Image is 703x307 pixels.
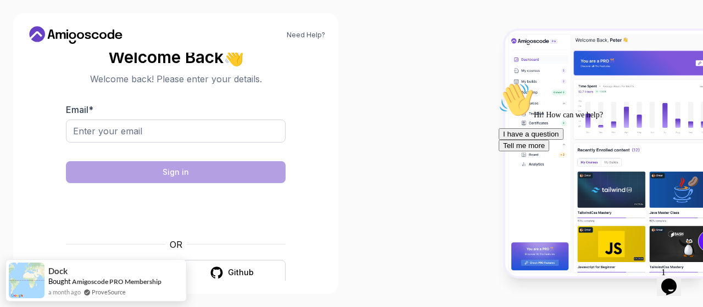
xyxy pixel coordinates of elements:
[72,277,161,286] a: Amigoscode PRO Membership
[48,287,81,297] span: a month ago
[9,263,44,298] img: provesource social proof notification image
[170,238,182,251] p: OR
[4,62,55,73] button: Tell me more
[66,104,93,115] label: Email *
[48,277,71,286] span: Bought
[505,31,703,276] img: Amigoscode Dashboard
[4,50,69,62] button: I have a question
[287,31,325,39] a: Need Help?
[4,4,202,73] div: 👋Hi! How can we help?I have a questionTell me more
[92,287,126,297] a: ProveSource
[224,48,244,66] span: 👋
[93,190,259,231] iframe: Widget contenant une case à cocher pour le défi de sécurité hCaptcha
[48,266,68,276] span: Dock
[657,263,692,296] iframe: chat widget
[66,48,286,66] h2: Welcome Back
[494,78,692,258] iframe: chat widget
[66,120,286,143] input: Enter your email
[178,260,286,286] button: Github
[4,4,40,39] img: :wave:
[26,26,125,44] a: Home link
[163,167,189,178] div: Sign in
[228,267,254,278] div: Github
[4,33,109,41] span: Hi! How can we help?
[66,161,286,183] button: Sign in
[66,72,286,86] p: Welcome back! Please enter your details.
